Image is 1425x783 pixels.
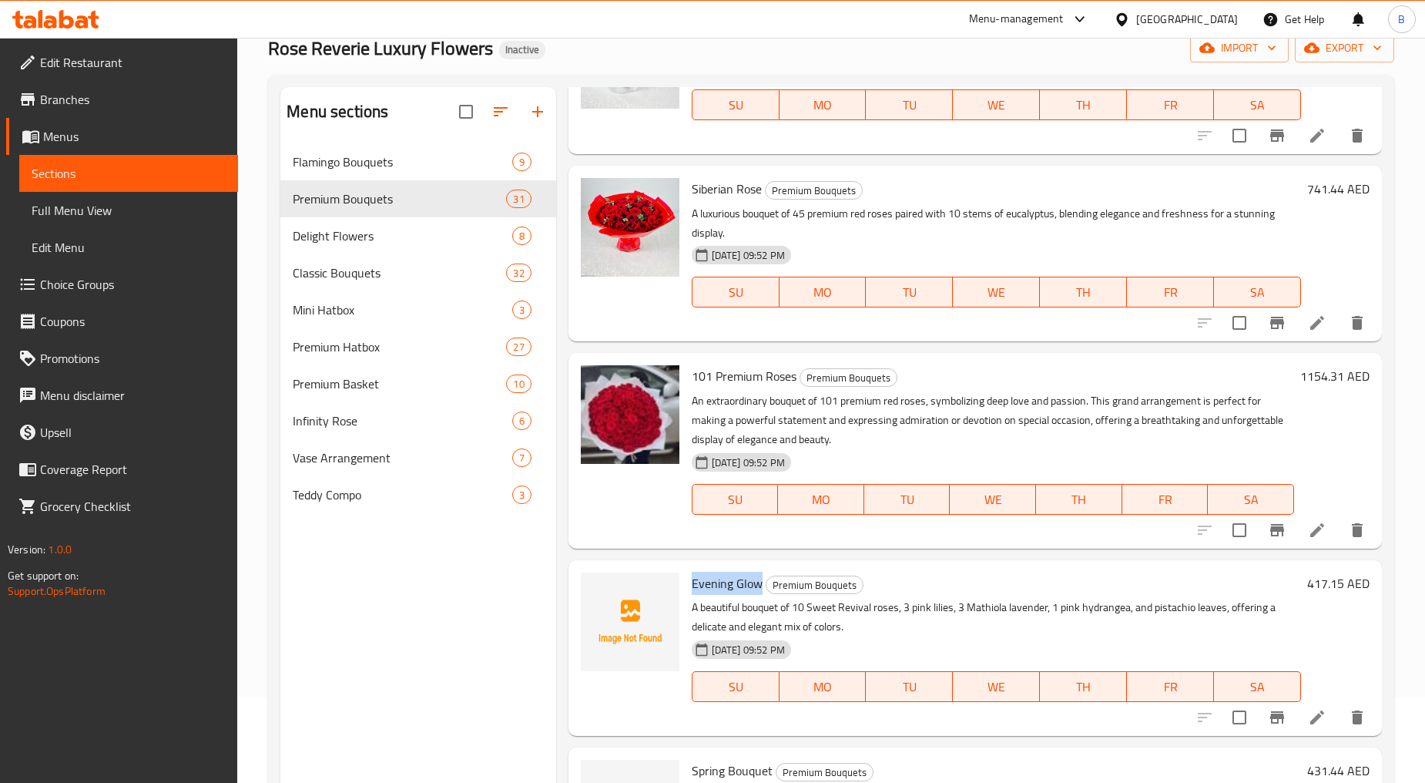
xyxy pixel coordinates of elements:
button: FR [1127,277,1214,307]
p: A beautiful bouquet of 10 Sweet Revival roses, 3 pink lilies, 3 Mathiola lavender, 1 pink hydrang... [692,598,1301,637]
span: Flamingo Bouquets [293,153,511,171]
button: delete [1339,117,1376,154]
button: WE [953,277,1040,307]
span: TU [872,94,947,116]
div: Flamingo Bouquets9 [280,143,555,180]
button: Add section [519,93,556,130]
button: MO [780,89,867,120]
div: Teddy Compo3 [280,476,555,513]
a: Upsell [6,414,238,451]
button: SA [1214,277,1301,307]
span: TH [1046,281,1121,304]
button: MO [780,277,867,307]
span: [DATE] 09:52 PM [706,248,791,263]
span: Premium Bouquets [766,576,863,594]
button: SU [692,671,780,702]
span: Branches [40,90,226,109]
span: 1.0.0 [48,539,72,560]
span: B [1398,11,1405,28]
button: SA [1214,89,1301,120]
a: Sections [19,155,238,192]
span: FR [1133,281,1208,304]
span: Premium Hatbox [293,338,506,356]
span: Sections [32,164,226,183]
span: Premium Bouquets [800,369,897,387]
div: items [512,449,531,467]
span: TU [872,281,947,304]
span: MO [786,94,860,116]
span: Select all sections [450,96,482,128]
button: TU [866,89,953,120]
span: Rose Reverie Luxury Flowers [268,31,493,66]
a: Edit menu item [1308,126,1326,145]
div: Premium Bouquets [776,763,873,781]
span: Infinity Rose [293,412,511,430]
a: Grocery Checklist [6,488,238,525]
span: 8 [513,229,531,244]
span: 31 [507,192,530,207]
button: WE [950,484,1036,515]
div: items [506,375,531,393]
span: MO [786,676,860,698]
span: TU [870,489,944,511]
button: import [1190,34,1289,62]
a: Choice Groups [6,266,238,303]
span: Premium Basket [293,375,506,393]
a: Edit menu item [1308,521,1326,539]
span: MO [786,281,860,304]
div: Infinity Rose6 [280,402,555,439]
div: Premium Bouquets [766,576,863,594]
a: Branches [6,81,238,118]
span: SU [699,489,773,511]
span: Premium Bouquets [293,190,506,208]
span: Evening Glow [692,572,763,595]
span: WE [956,489,1030,511]
span: Premium Bouquets [766,182,862,200]
span: SA [1220,281,1295,304]
span: Teddy Compo [293,486,511,504]
div: Classic Bouquets32 [280,254,555,291]
button: Branch-specific-item [1259,304,1296,341]
span: Promotions [40,349,226,368]
span: Grocery Checklist [40,497,226,516]
h6: 1154.31 AED [1300,365,1370,387]
span: Select to update [1223,119,1256,152]
span: 10 [507,377,530,391]
span: FR [1133,676,1208,698]
span: Select to update [1223,307,1256,339]
span: Menu disclaimer [40,386,226,405]
img: 101 Premium Roses [581,365,679,464]
button: Branch-specific-item [1259,699,1296,736]
button: TU [864,484,951,515]
button: TH [1036,484,1122,515]
button: SU [692,484,779,515]
div: Inactive [499,41,545,59]
div: Mini Hatbox3 [280,291,555,328]
span: TU [872,676,947,698]
span: Mini Hatbox [293,301,511,319]
span: 101 Premium Roses [692,365,796,388]
button: Branch-specific-item [1259,117,1296,154]
span: SU [699,281,773,304]
div: Menu-management [969,10,1064,29]
span: 6 [513,414,531,428]
span: 27 [507,340,530,355]
div: [GEOGRAPHIC_DATA] [1136,11,1238,28]
span: Coupons [40,312,226,331]
button: FR [1122,484,1209,515]
h6: 741.44 AED [1307,178,1370,200]
span: 3 [513,488,531,502]
span: Vase Arrangement [293,449,511,467]
div: items [506,264,531,282]
a: Menus [6,118,238,155]
span: Premium Bouquets [776,764,873,781]
div: Premium Hatbox27 [280,328,555,365]
img: Evening Glow [581,573,679,671]
span: WE [959,676,1034,698]
span: export [1307,39,1382,58]
button: TH [1040,277,1127,307]
span: Siberian Rose [692,177,762,200]
span: import [1202,39,1276,58]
